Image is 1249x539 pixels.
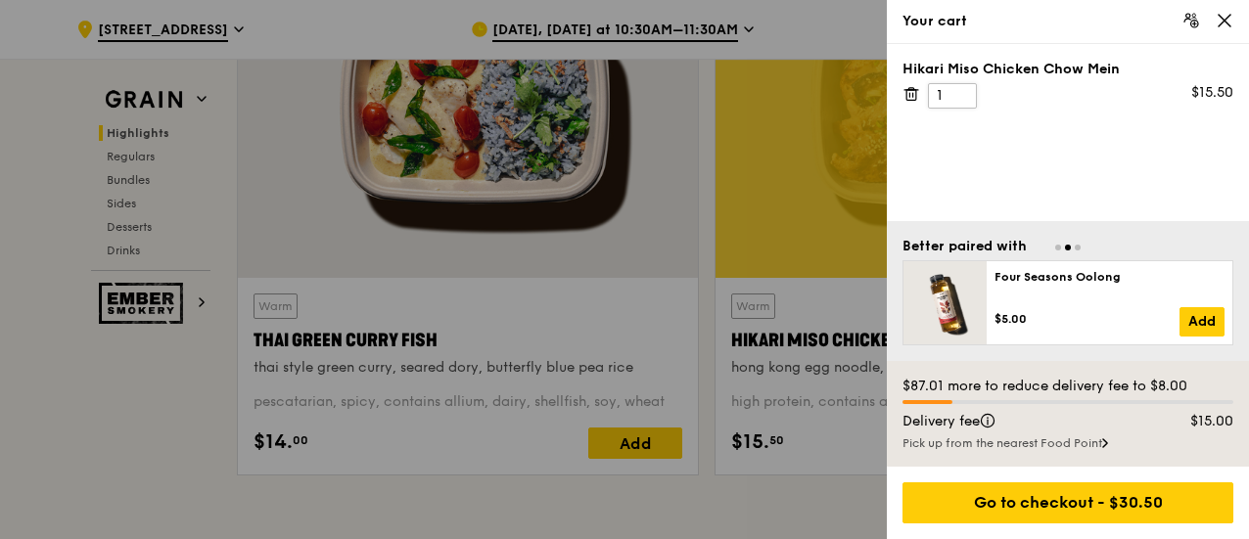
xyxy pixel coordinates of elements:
[902,237,1027,256] div: Better paired with
[1075,245,1081,250] span: Go to slide 3
[1055,245,1061,250] span: Go to slide 1
[1065,245,1071,250] span: Go to slide 2
[902,60,1233,79] div: Hikari Miso Chicken Chow Mein
[902,435,1233,451] div: Pick up from the nearest Food Point
[1191,83,1233,103] div: $15.50
[891,412,1157,431] div: Delivery fee
[1157,412,1246,431] div: $15.00
[995,311,1180,327] div: $5.00
[902,482,1233,523] div: Go to checkout - $30.50
[1180,307,1225,337] a: Add
[995,269,1225,285] div: Four Seasons Oolong
[902,377,1233,396] div: $87.01 more to reduce delivery fee to $8.00
[902,12,1233,31] div: Your cart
